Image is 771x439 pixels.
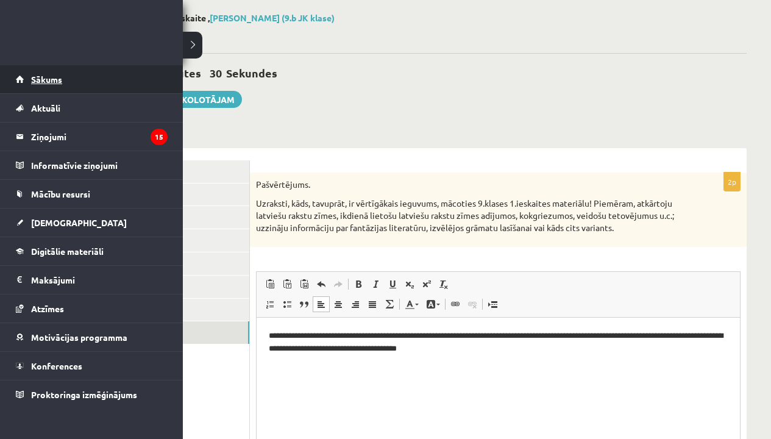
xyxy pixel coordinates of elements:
[132,91,242,108] a: Rakstīt skolotājam
[261,296,279,312] a: Insert/Remove Numbered List
[13,21,111,52] a: Rīgas 1. Tālmācības vidusskola
[16,323,168,351] a: Motivācijas programma
[31,246,104,257] span: Digitālie materiāli
[401,276,418,292] a: Subscript
[31,332,127,343] span: Motivācijas programma
[464,296,481,312] a: Unlink
[31,74,62,85] span: Sākums
[256,179,680,191] p: Pašvērtējums.
[447,296,464,312] a: Link (⌘+K)
[296,296,313,312] a: Block Quote
[31,303,64,314] span: Atzīmes
[31,360,82,371] span: Konferences
[484,296,501,312] a: Insert Page Break for Printing
[723,172,741,191] p: 2p
[16,237,168,265] a: Digitālie materiāli
[381,296,398,312] a: Math
[16,380,168,409] a: Proktoringa izmēģinājums
[384,276,401,292] a: Underline (⌘+U)
[261,276,279,292] a: Paste (⌘+V)
[422,296,444,312] a: Background Colour
[401,296,422,312] a: Text Colour
[16,151,168,179] a: Informatīvie ziņojumi
[31,123,168,151] legend: Ziņojumi
[210,12,335,23] a: [PERSON_NAME] (9.b JK klase)
[151,129,168,145] i: 15
[31,217,127,228] span: [DEMOGRAPHIC_DATA]
[31,151,168,179] legend: Informatīvie ziņojumi
[210,66,222,80] span: 30
[350,276,367,292] a: Bold (⌘+B)
[16,65,168,93] a: Sākums
[418,276,435,292] a: Superscript
[330,296,347,312] a: Centre
[16,94,168,122] a: Aktuāli
[296,276,313,292] a: Paste from Word
[367,276,384,292] a: Italic (⌘+I)
[16,352,168,380] a: Konferences
[226,66,277,80] span: Sekundes
[31,266,168,294] legend: Maksājumi
[279,276,296,292] a: Paste as plain text (⌘+⌥+⇧+V)
[31,389,137,400] span: Proktoringa izmēģinājums
[73,13,747,23] h2: Literatūra JK 9.b klase 1. ieskaite ,
[16,180,168,208] a: Mācību resursi
[31,102,60,113] span: Aktuāli
[347,296,364,312] a: Align Right
[256,198,680,234] p: Uzraksti, kāds, tavuprāt, ir vērtīgākais ieguvums, mācoties 9.klases 1.ieskaites materiālu! Piemē...
[279,296,296,312] a: Insert/Remove Bulleted List
[330,276,347,292] a: Redo (⌘+Y)
[313,276,330,292] a: Undo (⌘+Z)
[16,266,168,294] a: Maksājumi
[16,123,168,151] a: Ziņojumi15
[313,296,330,312] a: Align Left
[364,296,381,312] a: Justify
[435,276,452,292] a: Remove Format
[31,188,90,199] span: Mācību resursi
[16,209,168,237] a: [DEMOGRAPHIC_DATA]
[16,294,168,323] a: Atzīmes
